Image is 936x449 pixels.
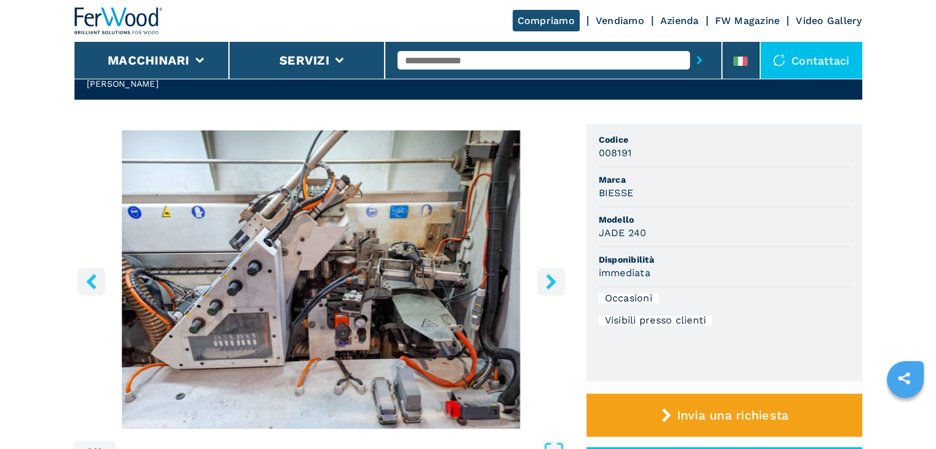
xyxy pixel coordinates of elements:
[715,15,780,26] a: FW Magazine
[599,146,632,160] h3: 008191
[279,53,329,68] button: Servizi
[599,266,650,280] h3: immediata
[513,10,580,31] a: Compriamo
[796,15,862,26] a: Video Gallery
[74,130,568,429] div: Go to Slide 3
[74,130,568,429] img: Bordatrice Singola BIESSE JADE 240
[599,316,713,325] div: Visibili presso clienti
[690,46,709,74] button: submit-button
[676,408,788,423] span: Invia una richiesta
[87,77,238,90] h2: [PERSON_NAME]
[599,253,850,266] span: Disponibilità
[599,186,634,200] h3: BIESSE
[884,394,927,440] iframe: Chat
[586,394,862,437] button: Invia una richiesta
[108,53,190,68] button: Macchinari
[599,226,647,240] h3: JADE 240
[596,15,644,26] a: Vendiamo
[78,268,105,295] button: left-button
[660,15,699,26] a: Azienda
[889,363,919,394] a: sharethis
[599,293,658,303] div: Occasioni
[599,173,850,186] span: Marca
[761,42,862,79] div: Contattaci
[537,268,565,295] button: right-button
[773,54,785,66] img: Contattaci
[599,213,850,226] span: Modello
[599,133,850,146] span: Codice
[74,7,163,34] img: Ferwood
